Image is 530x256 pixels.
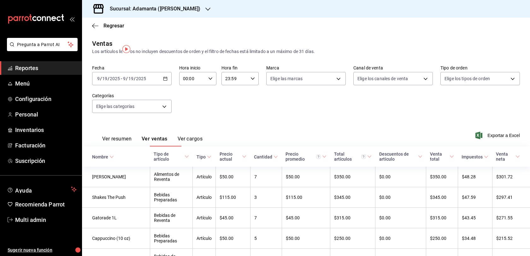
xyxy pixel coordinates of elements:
span: / [134,76,136,81]
button: Exportar a Excel [477,132,520,139]
span: Personal [15,110,77,119]
span: Descuentos de artículo [379,152,422,162]
td: $50.00 [282,228,330,249]
td: $345.00 [330,187,375,208]
td: $0.00 [375,208,426,228]
td: $45.00 [282,208,330,228]
td: [PERSON_NAME] [82,167,150,187]
span: Elige las marcas [270,75,303,82]
label: Tipo de orden [440,66,520,70]
button: open_drawer_menu [69,16,74,21]
td: $345.00 [426,187,458,208]
td: $0.00 [375,187,426,208]
span: Ayuda [15,186,68,193]
td: $350.00 [426,167,458,187]
span: Impuestos [462,154,488,159]
td: Bebidas Preparadas [150,228,193,249]
td: Alimentos de Reventa [150,167,193,187]
div: Cantidad [254,154,272,159]
input: ---- [136,76,146,81]
div: Venta total [430,152,448,162]
td: $50.00 [282,167,330,187]
td: 7 [250,208,282,228]
span: Tipo de artículo [154,152,189,162]
td: $315.00 [330,208,375,228]
div: Nombre [92,154,108,159]
span: Precio actual [220,152,247,162]
td: $271.55 [492,208,530,228]
h3: Sucursal: Adamanta ([PERSON_NAME]) [105,5,200,13]
input: ---- [109,76,120,81]
div: Precio promedio [286,152,321,162]
span: Recomienda Parrot [15,200,77,209]
span: - [121,76,122,81]
td: Gatorade 1L [82,208,150,228]
button: Pregunta a Parrot AI [7,38,78,51]
td: $34.48 [458,228,492,249]
span: Suscripción [15,157,77,165]
div: Tipo [197,154,206,159]
td: Shakes The Push [82,187,150,208]
div: navigation tabs [102,136,203,146]
input: -- [102,76,108,81]
td: $0.00 [375,167,426,187]
td: $297.41 [492,187,530,208]
td: 7 [250,167,282,187]
div: Total artículos [334,152,366,162]
button: Regresar [92,23,124,29]
input: -- [128,76,134,81]
span: Inventarios [15,126,77,134]
span: Total artículos [334,152,372,162]
td: $350.00 [330,167,375,187]
svg: El total artículos considera cambios de precios en los artículos así como costos adicionales por ... [361,154,366,159]
span: / [108,76,109,81]
span: Facturación [15,141,77,150]
span: Regresar [103,23,124,29]
td: Artículo [193,208,216,228]
td: $215.52 [492,228,530,249]
td: $250.00 [330,228,375,249]
td: $315.00 [426,208,458,228]
button: Ver resumen [102,136,132,146]
label: Fecha [92,66,172,70]
span: Reportes [15,64,77,72]
td: $47.59 [458,187,492,208]
td: $50.00 [216,228,250,249]
div: Venta neta [496,152,514,162]
td: Artículo [193,228,216,249]
label: Hora inicio [179,66,216,70]
span: Pregunta a Parrot AI [17,41,68,48]
td: $45.00 [216,208,250,228]
td: $48.28 [458,167,492,187]
span: Nombre [92,154,114,159]
span: Configuración [15,95,77,103]
div: Los artículos listados no incluyen descuentos de orden y el filtro de fechas está limitado a un m... [92,48,520,55]
td: Bebidas Preparadas [150,187,193,208]
td: $301.72 [492,167,530,187]
div: Precio actual [220,152,241,162]
span: Sugerir nueva función [8,247,77,253]
td: Cappuccino (10 oz) [82,228,150,249]
td: $115.00 [216,187,250,208]
span: Tipo [197,154,211,159]
span: Venta total [430,152,454,162]
span: Menú [15,79,77,88]
td: $50.00 [216,167,250,187]
label: Marca [266,66,346,70]
label: Categorías [92,93,172,98]
td: $0.00 [375,228,426,249]
div: Descuentos de artículo [379,152,417,162]
td: Artículo [193,167,216,187]
td: $115.00 [282,187,330,208]
td: Bebidas de Reventa [150,208,193,228]
span: Elige las categorías [96,103,135,110]
span: Multi admin [15,216,77,224]
td: Artículo [193,187,216,208]
span: Precio promedio [286,152,326,162]
span: / [100,76,102,81]
span: Elige los canales de venta [357,75,408,82]
img: Tooltip marker [122,45,130,53]
svg: Precio promedio = Total artículos / cantidad [316,154,321,159]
